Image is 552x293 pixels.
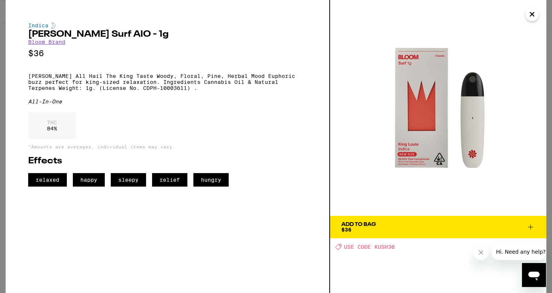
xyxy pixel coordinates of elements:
span: relaxed [28,173,67,187]
div: Add To Bag [341,222,376,227]
div: 84 % [28,112,76,139]
p: *Amounts are averages, individual items may vary. [28,144,307,149]
span: happy [73,173,105,187]
div: Indica [28,22,307,28]
iframe: Message from company [492,244,546,260]
span: relief [152,173,187,187]
iframe: Button to launch messaging window [522,263,546,287]
span: sleepy [111,173,146,187]
p: THC [47,120,57,126]
iframe: Close message [474,245,489,260]
a: Bloom Brand [28,39,65,45]
h2: Effects [28,157,307,166]
h2: [PERSON_NAME] Surf AIO - 1g [28,30,307,39]
div: All-In-One [28,99,307,105]
img: indicaColor.svg [51,22,56,28]
p: [PERSON_NAME] All Hail The King Taste Woody, Floral, Pine, Herbal Mood Euphoric buzz perfect for ... [28,73,307,91]
span: $36 [341,227,351,233]
span: USE CODE KUSH30 [344,244,395,250]
p: $36 [28,49,307,58]
button: Add To Bag$36 [330,216,546,238]
span: hungry [193,173,229,187]
button: Close [525,7,539,21]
